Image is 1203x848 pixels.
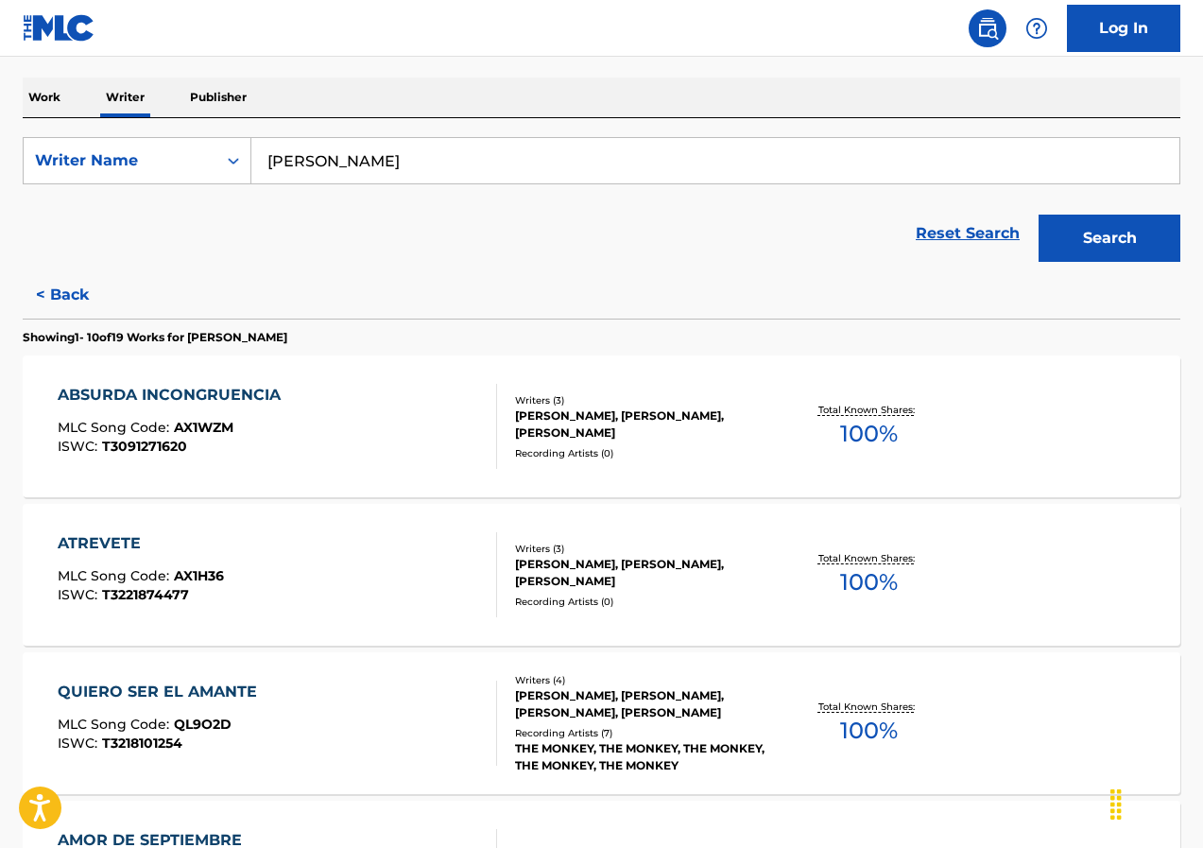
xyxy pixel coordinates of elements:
span: 100 % [840,417,898,451]
a: Public Search [969,9,1006,47]
button: Search [1039,215,1180,262]
div: Arrastrar [1101,776,1131,833]
div: Recording Artists ( 0 ) [515,446,772,460]
button: < Back [23,271,136,319]
div: Widget de chat [1108,757,1203,848]
p: Showing 1 - 10 of 19 Works for [PERSON_NAME] [23,329,287,346]
span: MLC Song Code : [58,419,174,436]
img: MLC Logo [23,14,95,42]
div: Recording Artists ( 7 ) [515,726,772,740]
a: Reset Search [906,213,1029,254]
div: QUIERO SER EL AMANTE [58,681,266,703]
a: Log In [1067,5,1180,52]
div: Writers ( 3 ) [515,393,772,407]
div: Writers ( 4 ) [515,673,772,687]
div: Writer Name [35,149,205,172]
p: Writer [100,78,150,117]
span: T3218101254 [102,735,182,752]
p: Total Known Shares: [818,551,919,565]
p: Total Known Shares: [818,403,919,417]
span: QL9O2D [174,716,232,733]
div: Recording Artists ( 0 ) [515,595,772,609]
span: MLC Song Code : [58,716,174,733]
div: Help [1018,9,1056,47]
div: [PERSON_NAME], [PERSON_NAME], [PERSON_NAME], [PERSON_NAME] [515,687,772,721]
a: ATREVETEMLC Song Code:AX1H36ISWC:T3221874477Writers (3)[PERSON_NAME], [PERSON_NAME], [PERSON_NAME... [23,504,1180,646]
div: ATREVETE [58,532,224,555]
span: T3221874477 [102,586,189,603]
span: ISWC : [58,735,102,752]
div: [PERSON_NAME], [PERSON_NAME], [PERSON_NAME] [515,556,772,590]
p: Total Known Shares: [818,700,919,714]
img: help [1025,17,1048,40]
div: ABSURDA INCONGRUENCIA [58,384,290,407]
div: Writers ( 3 ) [515,542,772,556]
span: T3091271620 [102,438,187,455]
div: THE MONKEY, THE MONKEY, THE MONKEY, THE MONKEY, THE MONKEY [515,740,772,774]
a: QUIERO SER EL AMANTEMLC Song Code:QL9O2DISWC:T3218101254Writers (4)[PERSON_NAME], [PERSON_NAME], ... [23,652,1180,794]
span: 100 % [840,565,898,599]
span: ISWC : [58,586,102,603]
a: ABSURDA INCONGRUENCIAMLC Song Code:AX1WZMISWC:T3091271620Writers (3)[PERSON_NAME], [PERSON_NAME],... [23,355,1180,497]
img: search [976,17,999,40]
span: ISWC : [58,438,102,455]
span: 100 % [840,714,898,748]
span: AX1H36 [174,567,224,584]
p: Publisher [184,78,252,117]
span: AX1WZM [174,419,233,436]
iframe: Chat Widget [1108,757,1203,848]
form: Search Form [23,137,1180,271]
p: Work [23,78,66,117]
div: [PERSON_NAME], [PERSON_NAME], [PERSON_NAME] [515,407,772,441]
span: MLC Song Code : [58,567,174,584]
